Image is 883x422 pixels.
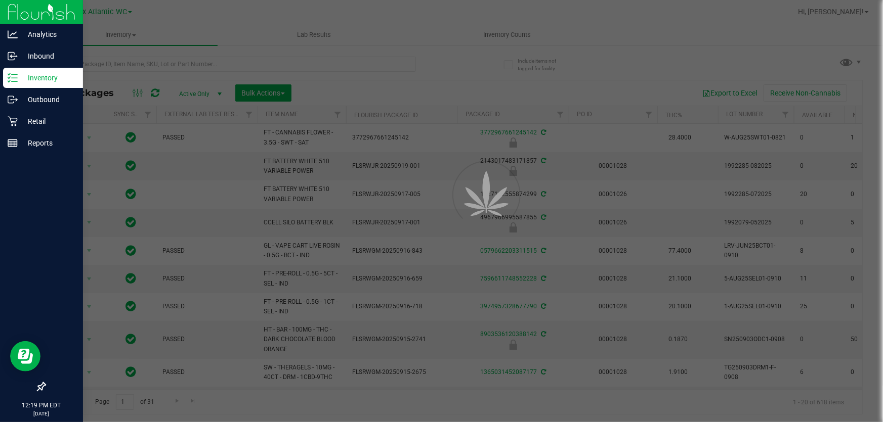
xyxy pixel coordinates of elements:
inline-svg: Outbound [8,95,18,105]
p: [DATE] [5,410,78,417]
p: Analytics [18,28,78,40]
inline-svg: Reports [8,138,18,148]
inline-svg: Retail [8,116,18,126]
p: Inventory [18,72,78,84]
inline-svg: Analytics [8,29,18,39]
inline-svg: Inbound [8,51,18,61]
inline-svg: Inventory [8,73,18,83]
iframe: Resource center [10,341,40,371]
p: Retail [18,115,78,127]
p: Inbound [18,50,78,62]
p: Reports [18,137,78,149]
p: Outbound [18,93,78,106]
p: 12:19 PM EDT [5,401,78,410]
